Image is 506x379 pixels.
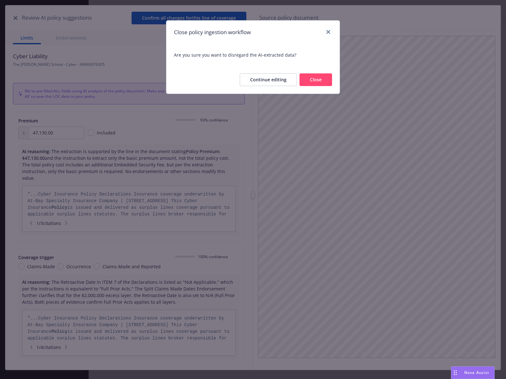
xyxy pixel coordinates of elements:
div: Drag to move [451,367,459,379]
button: Nova Assist [451,366,495,379]
button: Close [299,73,332,86]
button: Continue editing [240,73,297,86]
h1: Close policy ingestion workflow [174,28,251,36]
span: Are you sure you want to disregard the AI-extracted data? [174,52,332,58]
span: Nova Assist [464,370,489,375]
a: close [324,28,332,36]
